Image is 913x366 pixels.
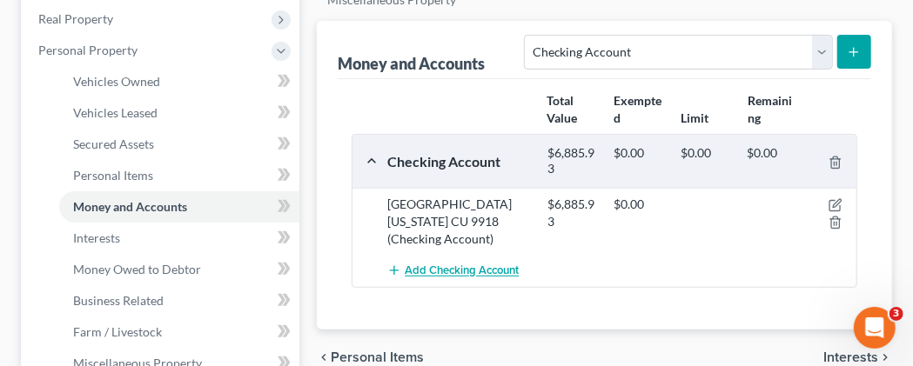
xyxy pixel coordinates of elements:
a: Money Owed to Debtor [59,254,299,285]
span: Real Property [38,11,113,26]
button: Interests chevron_right [823,350,892,364]
iframe: Intercom live chat [854,307,896,349]
div: $6,885.93 [539,145,605,177]
div: Close [305,7,337,38]
img: Profile image for Emma [50,10,77,37]
i: chevron_left [317,350,331,364]
a: Vehicles Leased [59,97,299,129]
span: Vehicles Leased [73,105,158,120]
span: Secured Assets [73,136,154,151]
span: Personal Items [73,168,153,183]
span: Interests [73,230,120,245]
span: Personal Property [38,43,138,57]
a: Secured Assets [59,129,299,160]
button: Home [272,7,305,40]
div: $0.00 [672,145,738,177]
button: Start recording [111,232,124,246]
span: Farm / Livestock [73,324,162,339]
span: 3 [890,307,903,321]
button: chevron_left Personal Items [317,350,424,364]
div: Money and Accounts [338,53,485,74]
a: Business Related [59,285,299,316]
button: Gif picker [83,232,97,246]
a: Vehicles Owned [59,66,299,97]
strong: Total Value [547,93,578,125]
span: Personal Items [331,350,424,364]
a: Personal Items [59,160,299,191]
div: Checking Account [379,152,539,170]
div: $0.00 [605,145,671,177]
p: Active in the last 15m [84,22,209,39]
a: Money and Accounts [59,191,299,223]
button: Upload attachment [27,232,41,246]
span: Money and Accounts [73,199,187,214]
div: $0.00 [738,145,804,177]
button: Send a message… [299,226,326,254]
span: Business Related [73,293,164,308]
div: [GEOGRAPHIC_DATA][US_STATE] CU 9918 (Checking Account) [379,196,539,248]
div: $6,885.93 [539,196,605,230]
strong: Remaining [748,93,792,125]
span: Vehicles Owned [73,74,160,89]
div: $0.00 [605,196,671,230]
textarea: Message… [15,196,333,226]
span: Interests [823,350,878,364]
strong: Limit [681,110,708,125]
h1: [PERSON_NAME] [84,9,198,22]
button: Emoji picker [55,233,69,247]
span: Money Owed to Debtor [73,262,201,276]
i: chevron_right [878,350,892,364]
button: go back [11,7,44,40]
strong: Exempted [614,93,661,125]
span: Add Checking Account [405,264,519,278]
a: Farm / Livestock [59,316,299,348]
button: Add Checking Account [387,255,519,287]
div: Our team is actively working to re-integrate dynamic functionality and expects to have it restore... [28,49,272,185]
a: Interests [59,223,299,254]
